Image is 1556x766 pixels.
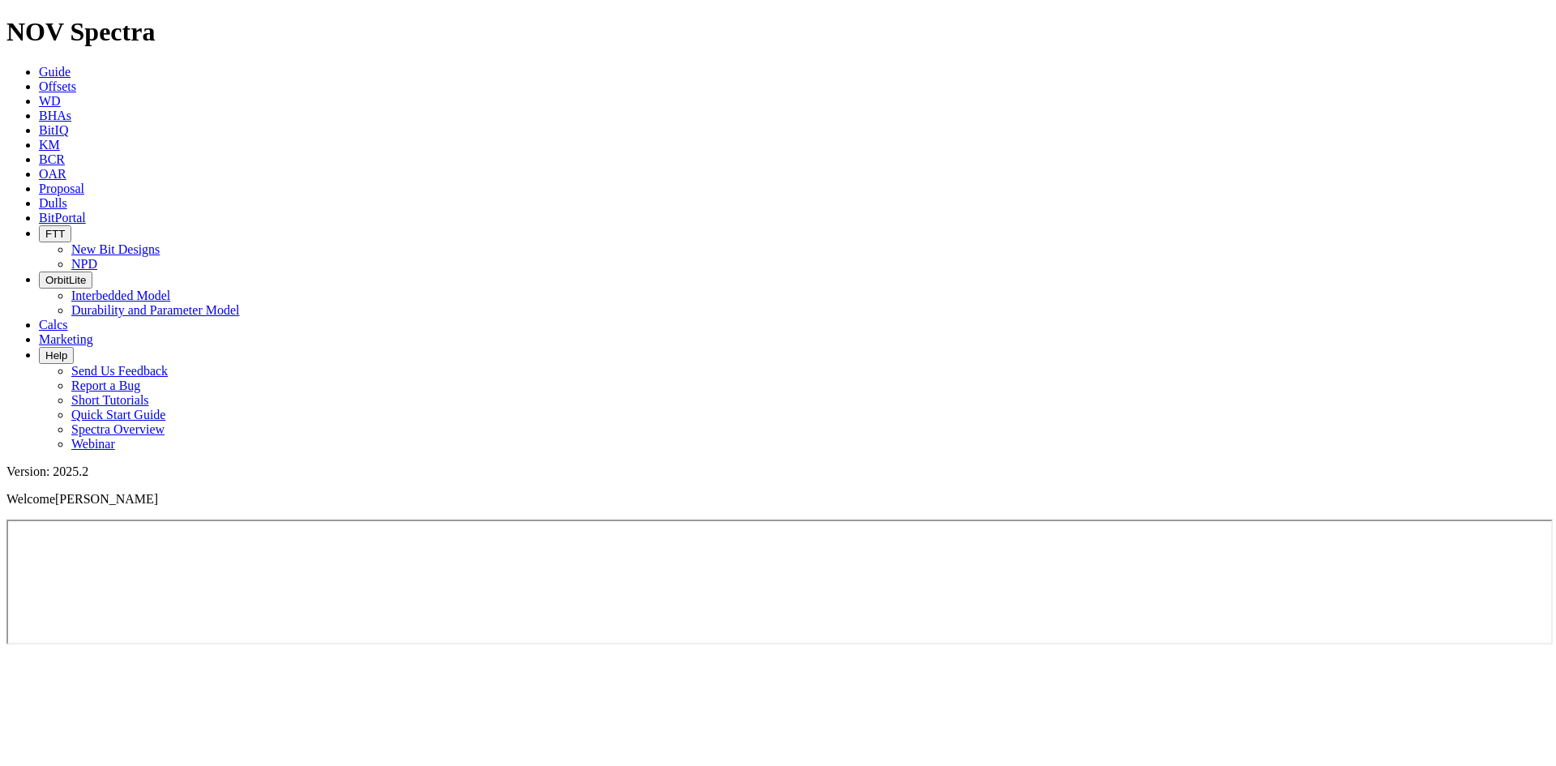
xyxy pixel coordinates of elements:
a: Send Us Feedback [71,364,168,378]
span: FTT [45,228,65,240]
a: BitIQ [39,123,68,137]
a: Short Tutorials [71,393,149,407]
a: NPD [71,257,97,271]
button: OrbitLite [39,272,92,289]
a: Report a Bug [71,379,140,392]
a: Calcs [39,318,68,332]
span: Help [45,349,67,362]
a: Interbedded Model [71,289,170,302]
a: BitPortal [39,211,86,225]
span: [PERSON_NAME] [55,492,158,506]
a: Guide [39,65,71,79]
h1: NOV Spectra [6,17,1550,47]
a: Spectra Overview [71,422,165,436]
a: New Bit Designs [71,242,160,256]
span: OrbitLite [45,274,86,286]
a: Marketing [39,332,93,346]
a: Durability and Parameter Model [71,303,240,317]
a: BHAs [39,109,71,122]
a: Dulls [39,196,67,210]
button: FTT [39,225,71,242]
a: KM [39,138,60,152]
div: Version: 2025.2 [6,464,1550,479]
p: Welcome [6,492,1550,507]
a: OAR [39,167,66,181]
button: Help [39,347,74,364]
a: WD [39,94,61,108]
a: Proposal [39,182,84,195]
a: Quick Start Guide [71,408,165,422]
a: BCR [39,152,65,166]
a: Webinar [71,437,115,451]
a: Offsets [39,79,76,93]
